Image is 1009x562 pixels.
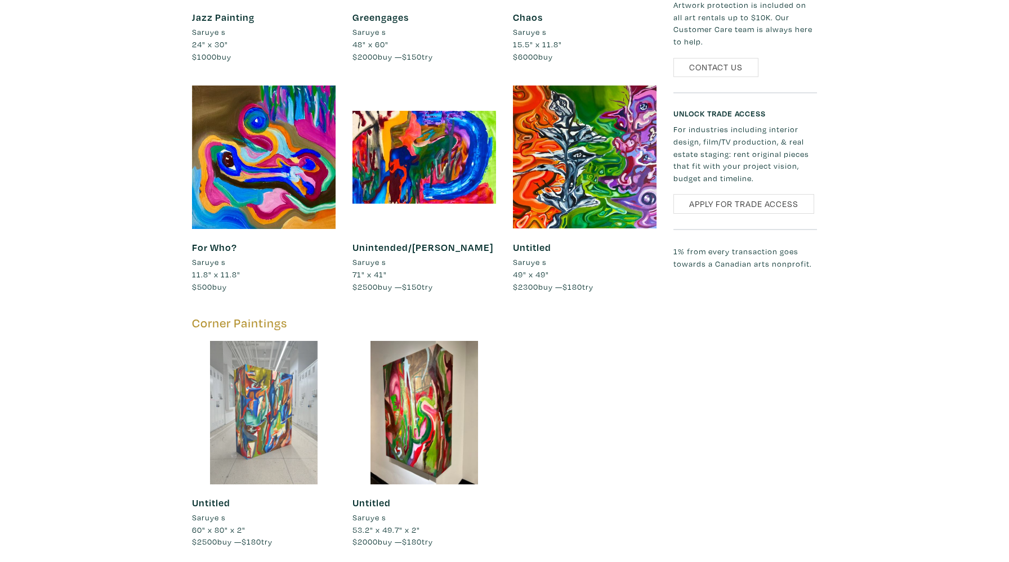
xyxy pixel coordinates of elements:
[352,496,391,509] a: Untitled
[192,51,217,62] span: $1000
[352,11,409,24] a: Greengages
[192,524,245,535] span: 60" x 80" x 2"
[513,26,657,38] a: Saruye s
[192,39,228,50] span: 24" x 30"
[673,245,817,269] p: 1% from every transaction goes towards a Canadian arts nonprofit.
[192,256,336,268] a: Saruye s
[352,269,387,280] span: 71" x 41"
[352,241,493,254] a: Unintended/[PERSON_NAME]
[192,26,336,38] a: Saruye s
[192,269,240,280] span: 11.8" x 11.8"
[513,11,543,24] a: Chaos
[192,511,226,524] li: Saruye s
[352,256,386,268] li: Saruye s
[192,281,227,292] span: buy
[513,39,562,50] span: 15.5" x 11.8"
[192,511,336,524] a: Saruye s
[192,496,230,509] a: Untitled
[352,536,433,547] span: buy — try
[192,536,217,547] span: $2500
[562,281,582,292] span: $180
[192,241,237,254] a: For Who?
[513,281,593,292] span: buy — try
[192,281,212,292] span: $500
[352,511,386,524] li: Saruye s
[402,281,422,292] span: $150
[673,109,817,118] h6: Unlock Trade Access
[513,51,538,62] span: $6000
[352,26,496,38] a: Saruye s
[513,256,547,268] li: Saruye s
[673,123,817,184] p: For industries including interior design, film/TV production, & real estate staging: rent origina...
[513,256,657,268] a: Saruye s
[242,536,261,547] span: $180
[352,39,389,50] span: 48" x 60"
[352,281,433,292] span: buy — try
[352,26,386,38] li: Saruye s
[192,256,226,268] li: Saruye s
[352,256,496,268] a: Saruye s
[352,51,378,62] span: $2000
[352,511,496,524] a: Saruye s
[513,26,547,38] li: Saruye s
[513,269,549,280] span: 49" x 49"
[352,51,433,62] span: buy — try
[192,11,255,24] a: Jazz Painting
[673,194,814,214] a: Apply for Trade Access
[192,26,226,38] li: Saruye s
[673,58,758,78] a: Contact Us
[192,316,657,331] h5: Corner Paintings
[192,51,231,62] span: buy
[513,241,551,254] a: Untitled
[402,51,422,62] span: $150
[352,536,378,547] span: $2000
[402,536,422,547] span: $180
[192,536,273,547] span: buy — try
[352,524,420,535] span: 53.2" x 49.7" x 2"
[513,51,553,62] span: buy
[352,281,378,292] span: $2500
[513,281,538,292] span: $2300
